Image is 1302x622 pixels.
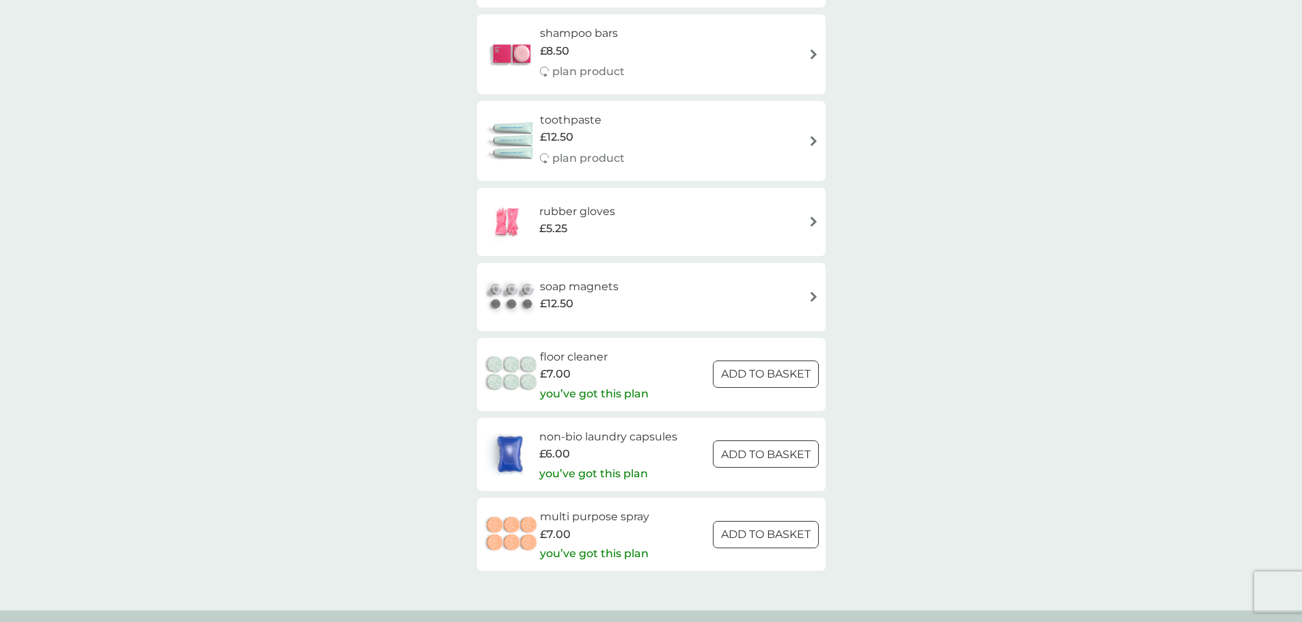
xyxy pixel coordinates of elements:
h6: shampoo bars [540,25,625,42]
h6: toothpaste [540,111,625,129]
button: ADD TO BASKET [713,521,819,548]
p: you’ve got this plan [539,465,648,483]
h6: soap magnets [540,278,619,296]
p: you’ve got this plan [540,545,649,563]
h6: floor cleaner [540,348,649,366]
img: arrow right [809,216,819,227]
span: £7.00 [540,526,571,543]
span: £12.50 [540,128,573,146]
p: ADD TO BASKET [721,526,811,543]
span: £5.25 [539,220,567,238]
img: toothpaste [484,117,540,165]
img: soap magnets [484,273,540,321]
p: you’ve got this plan [540,385,649,403]
img: arrow right [809,292,819,302]
h6: non-bio laundry capsules [539,428,677,446]
button: ADD TO BASKET [713,440,819,468]
span: £12.50 [540,295,573,313]
span: £8.50 [540,42,569,60]
p: ADD TO BASKET [721,365,811,383]
p: ADD TO BASKET [721,446,811,464]
img: non-bio laundry capsules [484,430,536,478]
span: £6.00 [539,445,570,463]
img: arrow right [809,136,819,146]
p: plan product [552,150,625,167]
img: multi purpose spray [484,511,540,559]
span: £7.00 [540,365,571,383]
button: ADD TO BASKET [713,361,819,388]
img: rubber gloves [484,198,532,246]
p: plan product [552,63,625,81]
img: arrow right [809,49,819,59]
h6: multi purpose spray [540,508,649,526]
h6: rubber gloves [539,203,615,221]
img: floor cleaner [484,350,540,398]
img: shampoo bars [484,30,540,78]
